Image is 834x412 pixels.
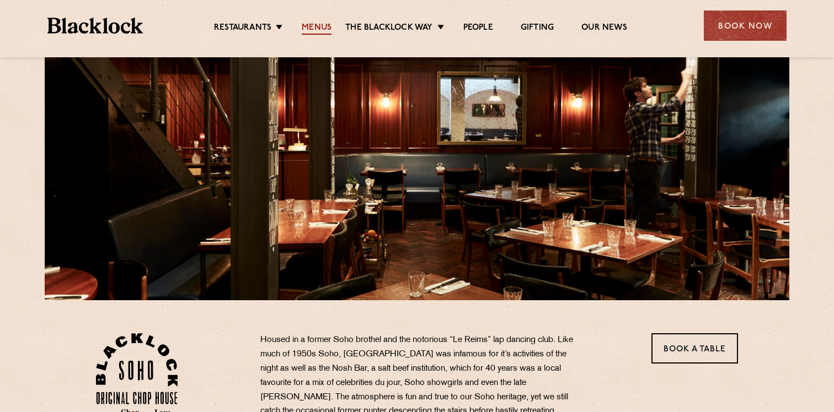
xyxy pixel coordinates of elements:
[47,18,143,34] img: BL_Textured_Logo-footer-cropped.svg
[521,23,554,35] a: Gifting
[704,10,787,41] div: Book Now
[463,23,493,35] a: People
[214,23,271,35] a: Restaurants
[581,23,627,35] a: Our News
[651,333,738,364] a: Book a Table
[345,23,432,35] a: The Blacklock Way
[302,23,332,35] a: Menus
